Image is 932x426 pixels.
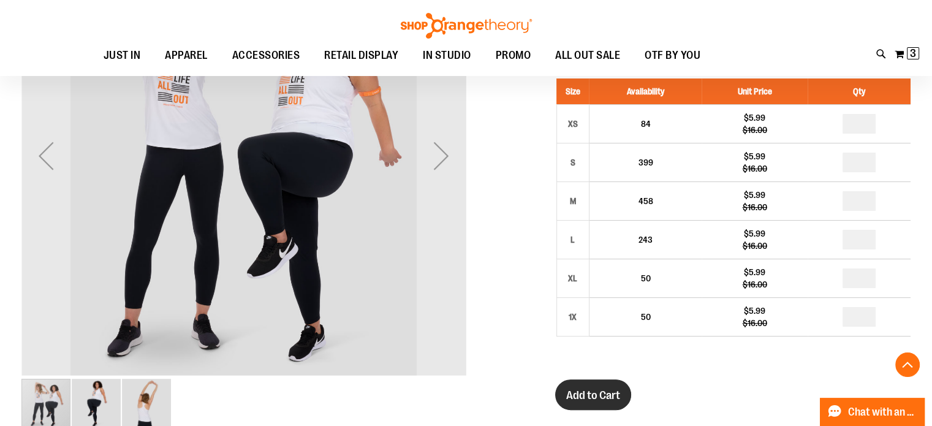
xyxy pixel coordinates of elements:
[708,189,801,201] div: $5.99
[555,42,620,69] span: ALL OUT SALE
[645,42,700,69] span: OTF BY YOU
[423,42,471,69] span: IN STUDIO
[808,78,911,105] th: Qty
[399,13,534,39] img: Shop Orangetheory
[496,42,531,69] span: PROMO
[708,112,801,124] div: $5.99
[708,305,801,317] div: $5.99
[708,278,801,291] div: $16.00
[820,398,925,426] button: Chat with an Expert
[640,312,650,322] span: 50
[564,308,582,326] div: 1X
[708,266,801,278] div: $5.99
[165,42,208,69] span: APPAREL
[708,124,801,136] div: $16.00
[640,273,650,283] span: 50
[640,119,650,129] span: 84
[232,42,300,69] span: ACCESSORIES
[638,158,653,167] span: 399
[556,78,589,105] th: Size
[564,192,582,210] div: M
[910,47,916,59] span: 3
[895,352,920,377] button: Back To Top
[555,379,631,410] button: Add to Cart
[589,78,702,105] th: Availability
[708,201,801,213] div: $16.00
[324,42,398,69] span: RETAIL DISPLAY
[708,240,801,252] div: $16.00
[564,153,582,172] div: S
[848,406,917,418] span: Chat with an Expert
[104,42,141,69] span: JUST IN
[708,317,801,329] div: $16.00
[708,227,801,240] div: $5.99
[708,150,801,162] div: $5.99
[564,269,582,287] div: XL
[708,162,801,175] div: $16.00
[638,196,653,206] span: 458
[564,230,582,249] div: L
[638,235,653,245] span: 243
[566,389,620,402] span: Add to Cart
[564,115,582,133] div: XS
[702,78,808,105] th: Unit Price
